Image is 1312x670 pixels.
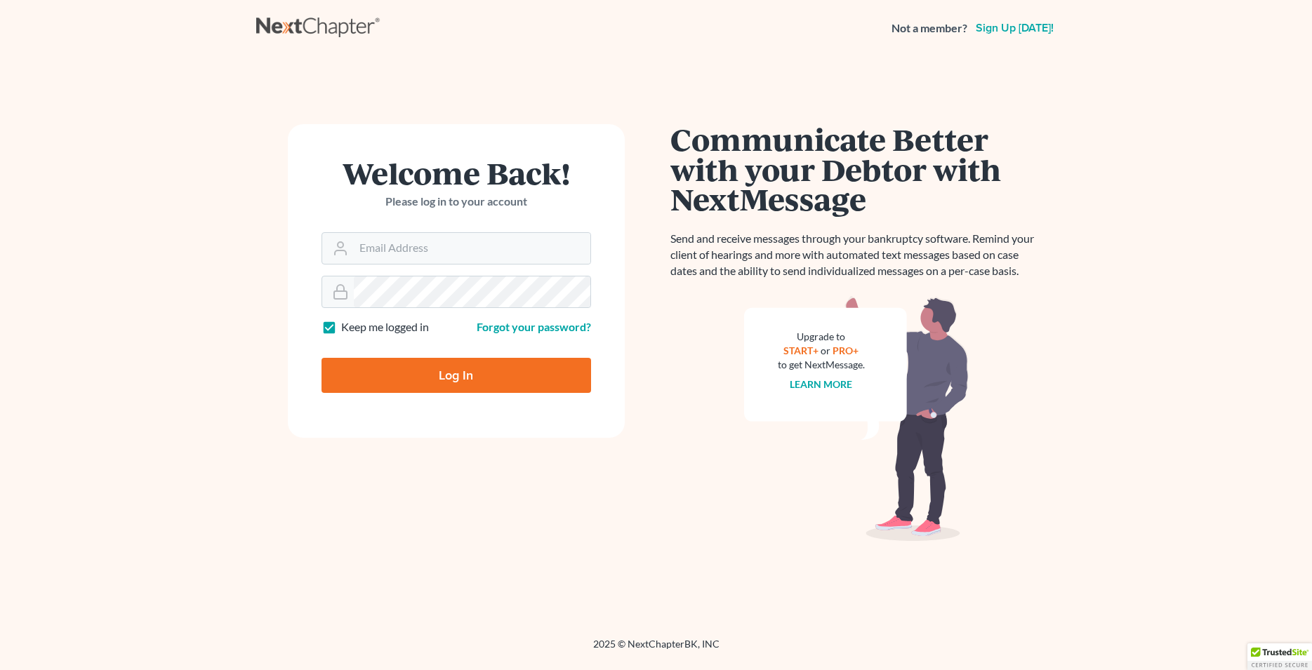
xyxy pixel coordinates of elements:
[670,231,1042,279] p: Send and receive messages through your bankruptcy software. Remind your client of hearings and mo...
[1247,643,1312,670] div: TrustedSite Certified
[477,320,591,333] a: Forgot your password?
[670,124,1042,214] h1: Communicate Better with your Debtor with NextMessage
[783,344,819,356] a: START+
[341,319,429,335] label: Keep me logged in
[892,20,967,36] strong: Not a member?
[256,637,1056,662] div: 2025 © NextChapterBK, INC
[744,296,969,542] img: nextmessage_bg-59042aed3d76b12b5cd301f8e5b87938c9018125f34e5fa2b7a6b67550977c72.svg
[778,330,865,344] div: Upgrade to
[322,358,591,393] input: Log In
[790,378,852,390] a: Learn more
[778,358,865,372] div: to get NextMessage.
[833,344,859,356] a: PRO+
[821,344,830,356] span: or
[354,233,590,264] input: Email Address
[322,158,591,188] h1: Welcome Back!
[973,22,1056,34] a: Sign up [DATE]!
[322,194,591,210] p: Please log in to your account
